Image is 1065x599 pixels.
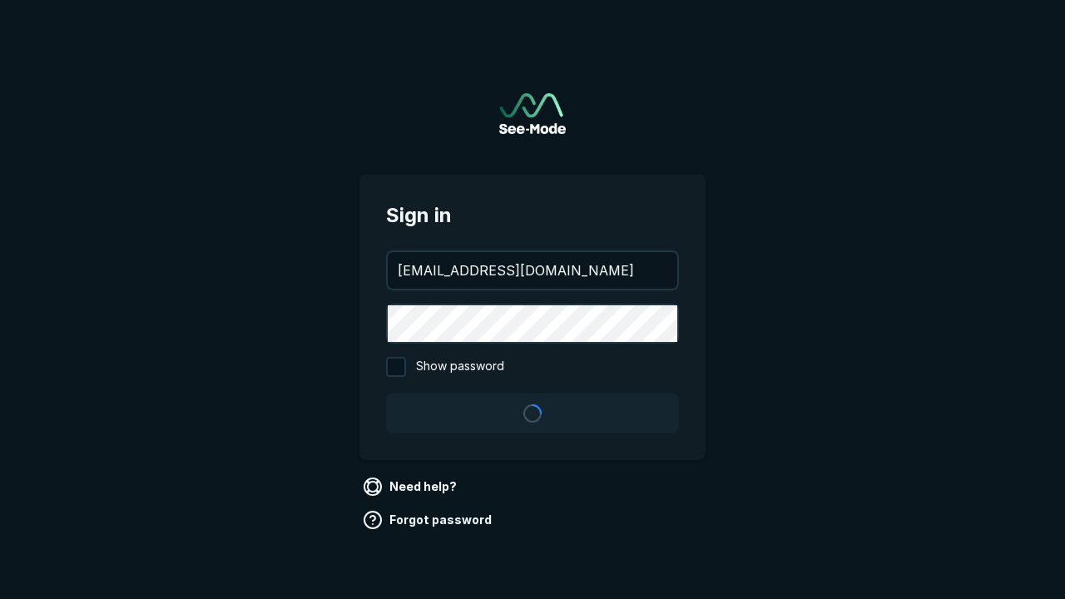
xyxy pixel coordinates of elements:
span: Sign in [386,200,679,230]
input: your@email.com [388,252,677,289]
a: Need help? [359,473,463,500]
a: Go to sign in [499,93,566,134]
a: Forgot password [359,507,498,533]
span: Show password [416,357,504,377]
img: See-Mode Logo [499,93,566,134]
